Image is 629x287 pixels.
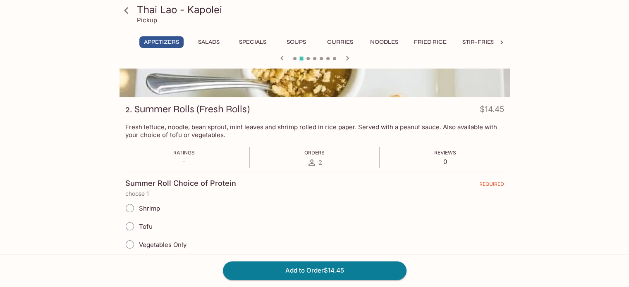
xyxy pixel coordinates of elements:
[173,149,195,156] span: Ratings
[190,36,227,48] button: Salads
[366,36,403,48] button: Noodles
[137,3,507,16] h3: Thai Lao - Kapolei
[139,223,153,230] span: Tofu
[278,36,315,48] button: Soups
[139,241,187,249] span: Vegetables Only
[479,181,504,190] span: REQUIRED
[409,36,451,48] button: Fried Rice
[434,158,456,166] p: 0
[139,204,160,212] span: Shrimp
[125,179,236,188] h4: Summer Roll Choice of Protein
[173,158,195,166] p: -
[137,16,157,24] p: Pickup
[223,261,407,280] button: Add to Order$14.45
[322,36,359,48] button: Curries
[125,103,250,116] h3: 2. Summer Rolls (Fresh Rolls)
[480,103,504,119] h4: $14.45
[234,36,271,48] button: Specials
[458,36,499,48] button: Stir-Fries
[434,149,456,156] span: Reviews
[125,190,504,197] p: choose 1
[318,159,322,166] span: 2
[139,36,184,48] button: Appetizers
[125,123,504,139] p: Fresh lettuce, noodle, bean sprout, mint leaves and shrimp rolled in rice paper. Served with a pe...
[304,149,325,156] span: Orders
